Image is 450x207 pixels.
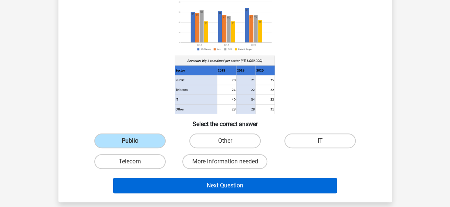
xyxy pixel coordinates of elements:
label: Public [94,133,166,148]
label: More information needed [182,154,267,169]
h6: Select the correct answer [70,115,380,128]
label: IT [284,133,356,148]
label: Other [189,133,261,148]
button: Next Question [113,178,337,193]
label: Telecom [94,154,166,169]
